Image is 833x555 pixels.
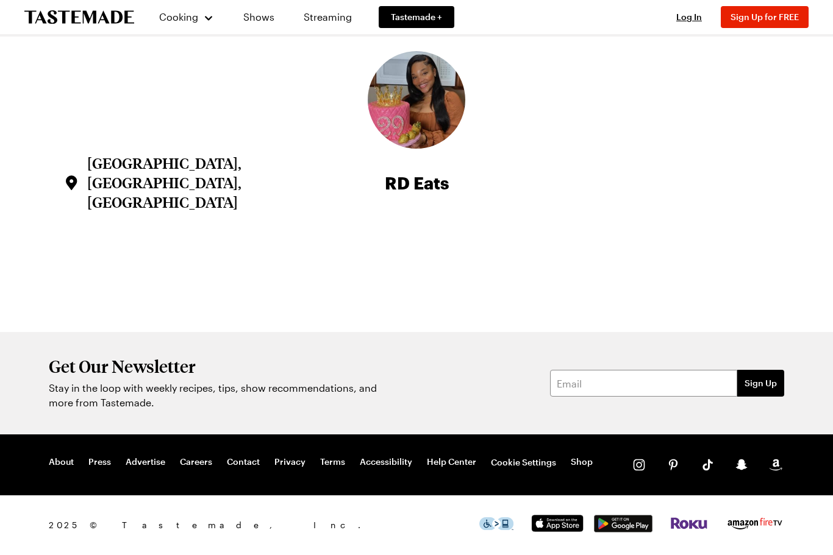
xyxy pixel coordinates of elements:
a: Amazon Fire TV [726,522,784,534]
a: Careers [180,456,212,468]
img: This icon serves as a link to download the Level Access assistive technology app for individuals ... [479,517,513,530]
img: Google Play [594,515,652,532]
a: Accessibility [360,456,412,468]
h1: RD Eats [385,170,449,196]
span: 2025 © Tastemade, Inc. [49,518,479,532]
span: Log In [676,12,702,22]
a: Shop [571,456,593,468]
span: Sign Up [745,377,777,389]
span: Sign Up for FREE [731,12,799,22]
a: Roku [670,520,709,531]
button: Sign Up for FREE [721,6,809,28]
button: Expand profile picture [368,51,465,149]
input: Email [550,370,737,397]
nav: Footer [49,456,593,468]
button: Sign Up [737,370,784,397]
span: Cooking [159,11,198,23]
a: Help Center [427,456,476,468]
p: Stay in the loop with weekly recipes, tips, show recommendations, and more from Tastemade. [49,381,384,410]
img: Profile picture [368,51,465,149]
span: [GEOGRAPHIC_DATA], [GEOGRAPHIC_DATA], [GEOGRAPHIC_DATA] [87,154,241,212]
img: Amazon Fire TV [726,515,784,532]
a: Contact [227,456,260,468]
a: Terms [320,456,345,468]
button: Cooking [159,2,214,32]
span: Tastemade + [391,11,442,23]
a: Privacy [274,456,306,468]
button: Log In [665,11,713,23]
a: Advertise [126,456,165,468]
img: Roku [670,517,709,529]
a: Press [88,456,111,468]
img: App Store [528,515,587,532]
a: App Store [528,522,587,534]
a: To Tastemade Home Page [24,10,134,24]
h2: Get Our Newsletter [49,356,384,376]
a: Google Play [594,523,652,534]
button: Cookie Settings [491,456,556,468]
a: Tastemade + [379,6,454,28]
a: About [49,456,74,468]
a: This icon serves as a link to download the Level Access assistive technology app for individuals ... [479,520,513,532]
